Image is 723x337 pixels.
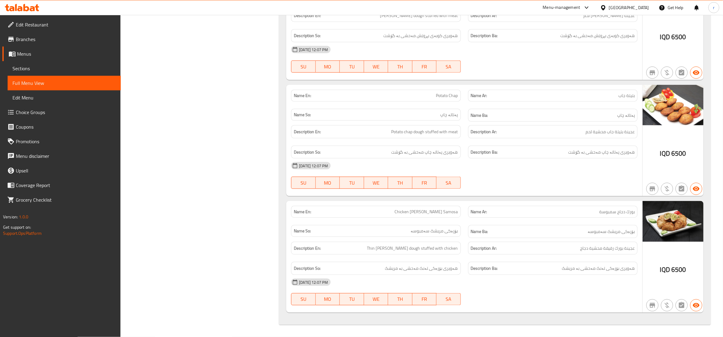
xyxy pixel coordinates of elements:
span: عجينة بورك رقيقة محشية دجاج [580,245,635,252]
strong: Description En: [294,128,321,136]
span: Potato Chap [436,92,458,99]
button: SU [291,61,315,73]
span: SU [294,62,313,71]
span: 1.0.0 [19,213,28,221]
button: WE [364,177,388,189]
span: Full Menu View [12,79,116,87]
strong: Description So: [294,148,321,156]
a: Menus [2,47,121,61]
span: Upsell [16,167,116,174]
strong: Name Ar: [471,92,487,99]
span: Promotions [16,138,116,145]
a: Coverage Report [2,178,121,193]
button: SA [436,61,461,73]
strong: Description Ba: [471,265,498,272]
span: 6500 [671,148,686,159]
span: Coverage Report [16,182,116,189]
span: پەتاتە چاپ [617,112,635,119]
img: %D8%A8%D9%88%D8%B1%D9%83_%D8%AF%D8%AC%D8%A7%D8%AC_%D8%B3%D9%85%D8%A8%D9%88%D8%B3%D8%A963895004068... [643,201,704,241]
button: TU [340,61,364,73]
strong: Description So: [294,32,321,40]
strong: Description So: [294,265,321,272]
span: Menu disclaimer [16,152,116,160]
span: TH [391,295,410,304]
span: Chicken [PERSON_NAME] Samosa [395,209,458,215]
strong: Name En: [294,92,311,99]
span: TU [342,295,361,304]
span: WE [367,62,386,71]
button: WE [364,293,388,305]
button: FR [412,177,436,189]
span: هەویری پەتاتە چاپ مەحشی بە گۆشت [391,148,458,156]
span: SU [294,295,313,304]
span: FR [415,62,434,71]
a: Coupons [2,120,121,134]
button: Not branch specific item [646,299,659,311]
a: Grocery Checklist [2,193,121,207]
span: TH [391,62,410,71]
a: Promotions [2,134,121,149]
button: Available [690,299,702,311]
button: SU [291,177,315,189]
span: TH [391,179,410,187]
strong: Description Ba: [471,148,498,156]
span: [DATE] 12:07 PM [297,280,330,285]
button: Purchased item [661,299,673,311]
a: Sections [8,61,121,76]
span: هەویری پەتاتە چاپ مەحشی بە گۆشت [568,148,635,156]
button: WE [364,61,388,73]
button: FR [412,293,436,305]
a: Support.OpsPlatform [3,229,42,237]
span: Choice Groups [16,109,116,116]
span: WE [367,295,386,304]
span: Branches [16,36,116,43]
span: عجينة جريش محشو لحم [583,12,635,19]
span: WE [367,179,386,187]
button: SU [291,293,315,305]
button: MO [316,293,340,305]
span: IQD [660,31,670,43]
span: Menus [17,50,116,57]
span: MO [318,62,337,71]
span: IQD [660,264,670,276]
span: Get support on: [3,223,31,231]
span: TU [342,62,361,71]
strong: Description Ar: [471,12,497,19]
button: SA [436,177,461,189]
span: عجينة بتيتة جاب محشية لحم [586,128,635,136]
span: Edit Menu [12,94,116,101]
button: Purchased item [661,67,673,79]
button: Not branch specific item [646,67,659,79]
span: SA [439,295,458,304]
span: هەویری بۆرەکی تەنک مەحشی بە مریشک [385,265,458,272]
a: Edit Menu [8,90,121,105]
a: Branches [2,32,121,47]
span: Coupons [16,123,116,130]
span: بۆرەکی مریشک سەمبوسە [411,228,458,234]
button: FR [412,61,436,73]
div: [GEOGRAPHIC_DATA] [609,4,649,11]
span: 6500 [671,31,686,43]
span: Version: [3,213,18,221]
button: Available [690,67,702,79]
button: Not has choices [676,183,688,195]
img: %D8%A8%D8%AA%D9%8A%D8%AA%D8%A9_%D8%AC%D8%A7%D8%A8638950040523868322.jpg [643,85,704,125]
span: r [713,4,714,11]
span: FR [415,295,434,304]
span: بۆرەکی مریشک سەمبوسە [588,228,635,235]
strong: Description Ar: [471,128,497,136]
strong: Name Ba: [471,112,488,119]
strong: Name En: [294,209,311,215]
button: SA [436,293,461,305]
span: [DATE] 12:07 PM [297,47,330,53]
span: Potato chap dough stuffed with meat [391,128,458,136]
span: بتيتة جاب [618,92,635,99]
span: Sections [12,65,116,72]
button: Not has choices [676,67,688,79]
a: Full Menu View [8,76,121,90]
span: هەویری کوبەی بڕوێش مەحشی بە گۆشت [384,32,458,40]
button: TH [388,177,412,189]
span: TU [342,179,361,187]
span: بورك دجاج سمبوسة [599,209,635,215]
span: SU [294,179,313,187]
